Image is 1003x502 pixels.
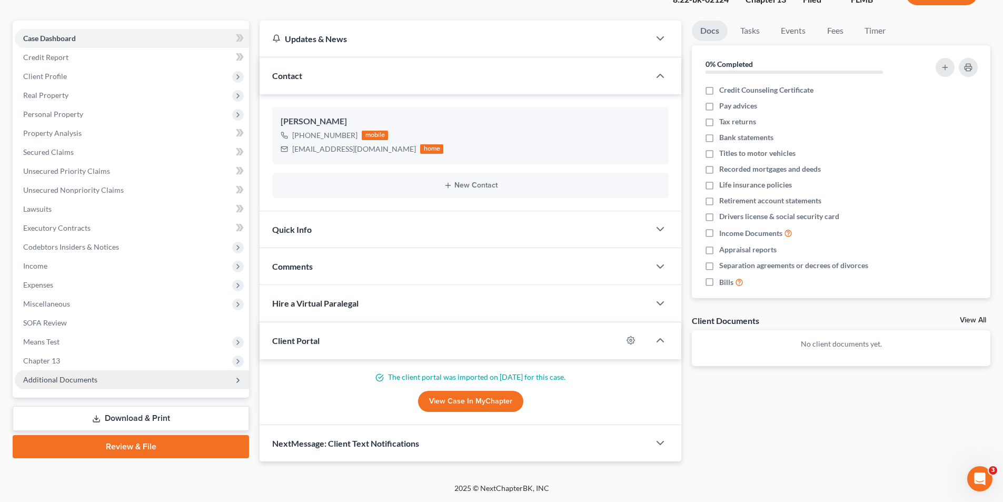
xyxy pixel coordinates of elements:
span: Lawsuits [23,204,52,213]
span: Life insurance policies [719,180,792,190]
span: Drivers license & social security card [719,211,839,222]
a: Credit Report [15,48,249,67]
a: View Case in MyChapter [418,391,523,412]
div: 2025 © NextChapterBK, INC [202,483,802,502]
div: [PERSON_NAME] [281,115,660,128]
span: Codebtors Insiders & Notices [23,242,119,251]
a: Docs [692,21,728,41]
iframe: Intercom live chat [967,466,992,491]
span: Client Portal [272,336,320,346]
a: Events [772,21,814,41]
span: Income [23,261,47,270]
span: Tax returns [719,116,756,127]
a: Executory Contracts [15,219,249,238]
a: Unsecured Nonpriority Claims [15,181,249,200]
div: home [420,144,443,154]
span: Quick Info [272,224,312,234]
a: SOFA Review [15,313,249,332]
a: Timer [856,21,894,41]
span: Income Documents [719,228,782,239]
span: Recorded mortgages and deeds [719,164,821,174]
a: Secured Claims [15,143,249,162]
p: The client portal was imported on [DATE] for this case. [272,372,669,382]
span: Pay advices [719,101,757,111]
div: Updates & News [272,33,637,44]
span: Credit Report [23,53,68,62]
span: Appraisal reports [719,244,777,255]
a: Unsecured Priority Claims [15,162,249,181]
span: Personal Property [23,110,83,119]
span: Unsecured Nonpriority Claims [23,185,124,194]
span: Titles to motor vehicles [719,148,796,159]
span: Bank statements [719,132,773,143]
span: Comments [272,261,313,271]
a: Case Dashboard [15,29,249,48]
p: No client documents yet. [700,339,982,349]
div: [EMAIL_ADDRESS][DOMAIN_NAME] [292,144,416,154]
a: Property Analysis [15,124,249,143]
button: New Contact [281,181,660,190]
span: Property Analysis [23,129,82,137]
span: Miscellaneous [23,299,70,308]
span: Case Dashboard [23,34,76,43]
span: Separation agreements or decrees of divorces [719,260,868,271]
span: Expenses [23,280,53,289]
span: Hire a Virtual Paralegal [272,298,359,308]
span: Chapter 13 [23,356,60,365]
span: Real Property [23,91,68,100]
div: [PHONE_NUMBER] [292,130,357,141]
span: Executory Contracts [23,223,91,232]
a: Review & File [13,435,249,458]
div: mobile [362,131,388,140]
span: NextMessage: Client Text Notifications [272,438,419,448]
span: Unsecured Priority Claims [23,166,110,175]
span: Bills [719,277,733,288]
a: Tasks [732,21,768,41]
a: View All [960,317,986,324]
span: Client Profile [23,72,67,81]
a: Fees [818,21,852,41]
span: Retirement account statements [719,195,821,206]
span: Credit Counseling Certificate [719,85,813,95]
span: Contact [272,71,302,81]
a: Lawsuits [15,200,249,219]
span: SOFA Review [23,318,67,327]
span: Secured Claims [23,147,74,156]
span: 3 [989,466,997,475]
a: Download & Print [13,406,249,431]
span: Means Test [23,337,59,346]
span: Additional Documents [23,375,97,384]
div: Client Documents [692,315,759,326]
strong: 0% Completed [706,60,753,68]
